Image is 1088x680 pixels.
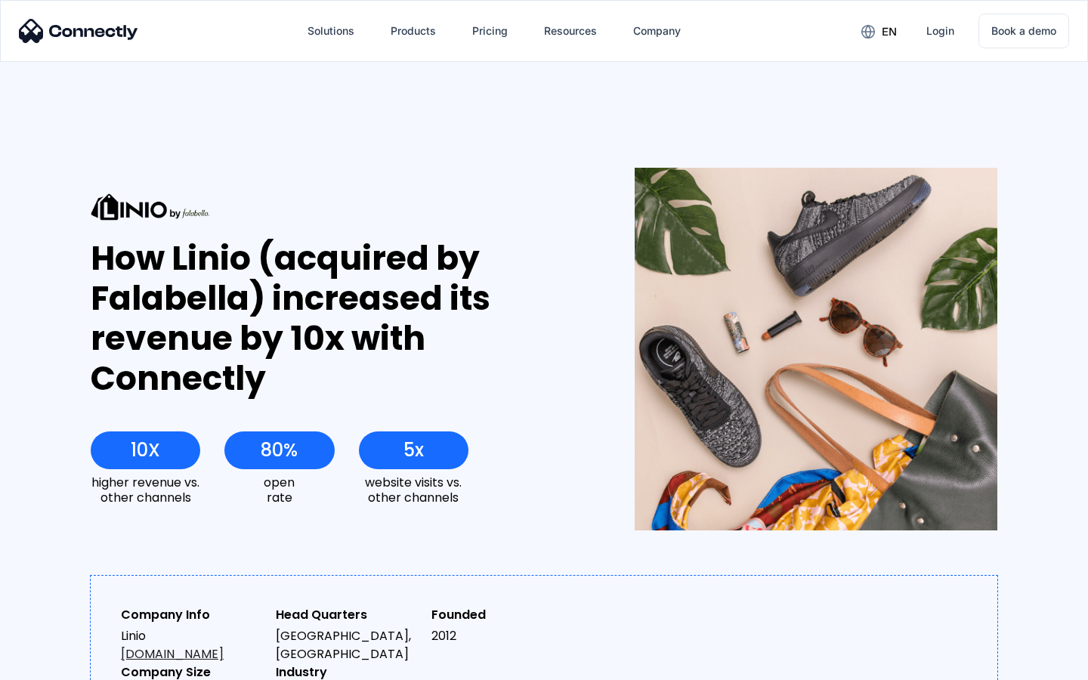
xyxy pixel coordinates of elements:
div: Company [633,20,681,42]
div: higher revenue vs. other channels [91,475,200,504]
div: 10X [131,440,160,461]
div: Products [379,13,448,49]
div: Head Quarters [276,606,419,624]
div: Resources [532,13,609,49]
a: Pricing [460,13,520,49]
div: Products [391,20,436,42]
div: 2012 [431,627,574,645]
div: [GEOGRAPHIC_DATA], [GEOGRAPHIC_DATA] [276,627,419,663]
div: Solutions [308,20,354,42]
div: open rate [224,475,334,504]
div: Founded [431,606,574,624]
a: Login [914,13,966,49]
div: How Linio (acquired by Falabella) increased its revenue by 10x with Connectly [91,239,580,398]
a: [DOMAIN_NAME] [121,645,224,663]
div: 80% [261,440,298,461]
div: Pricing [472,20,508,42]
aside: Language selected: English [15,654,91,675]
div: Login [926,20,954,42]
div: Resources [544,20,597,42]
div: 5x [403,440,424,461]
div: Company [621,13,693,49]
img: Connectly Logo [19,19,138,43]
div: website visits vs. other channels [359,475,468,504]
div: Linio [121,627,264,663]
div: en [849,20,908,42]
ul: Language list [30,654,91,675]
a: Book a demo [978,14,1069,48]
div: en [882,21,897,42]
div: Solutions [295,13,366,49]
div: Company Info [121,606,264,624]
